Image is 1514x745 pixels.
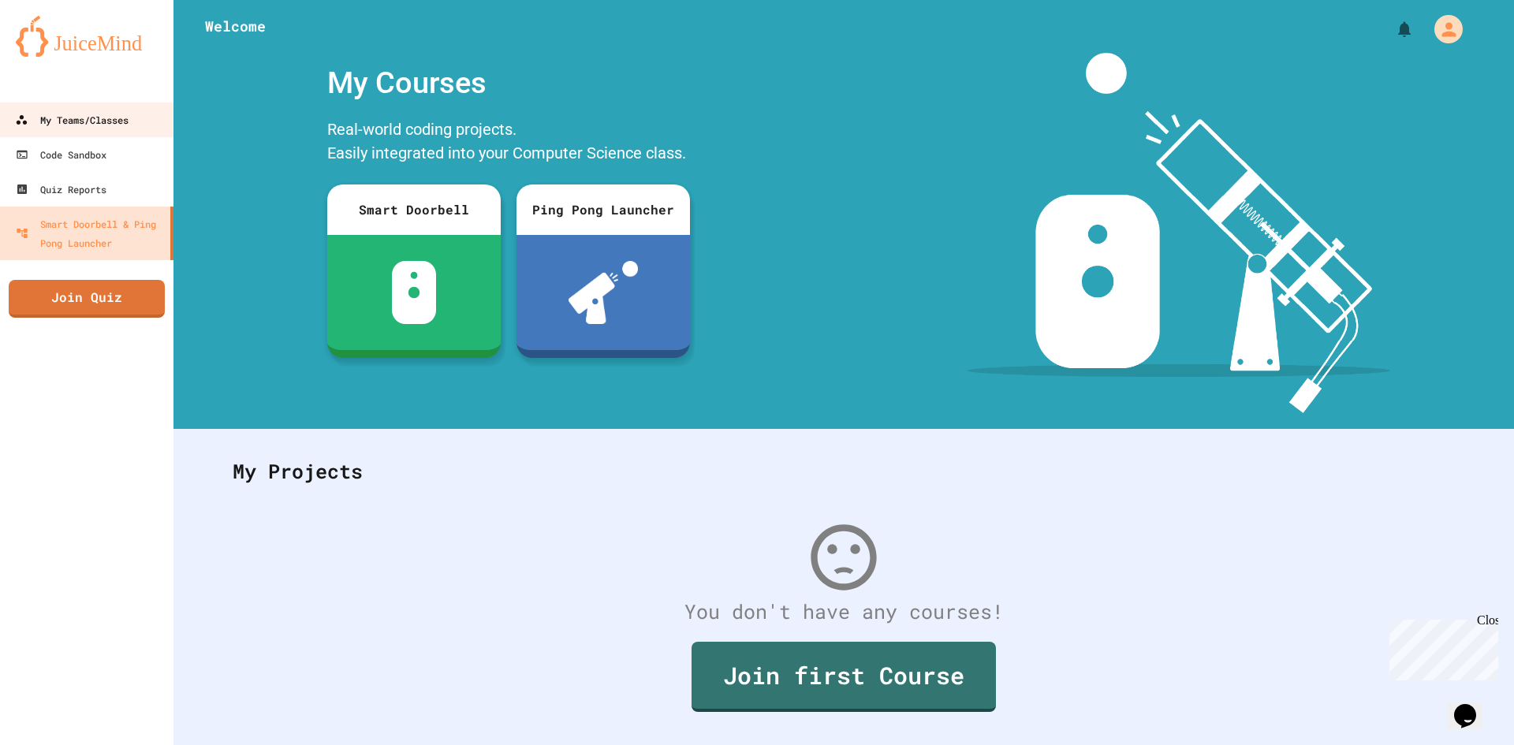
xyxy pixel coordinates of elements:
iframe: chat widget [1383,613,1498,680]
div: My Account [1418,11,1467,47]
div: My Notifications [1366,16,1418,43]
div: My Courses [319,53,698,114]
div: You don't have any courses! [217,597,1471,627]
div: My Projects [217,441,1471,502]
div: Smart Doorbell & Ping Pong Launcher [16,214,164,252]
div: Code Sandbox [16,145,106,164]
div: Quiz Reports [16,180,106,199]
a: Join first Course [692,642,996,712]
iframe: chat widget [1448,682,1498,729]
img: sdb-white.svg [392,261,437,324]
img: banner-image-my-projects.png [968,53,1390,413]
div: Ping Pong Launcher [516,184,690,235]
div: Chat with us now!Close [6,6,109,100]
div: My Teams/Classes [15,110,129,129]
div: Real-world coding projects. Easily integrated into your Computer Science class. [319,114,698,173]
img: logo-orange.svg [16,16,158,57]
img: ppl-with-ball.png [569,261,639,324]
div: Smart Doorbell [327,184,501,235]
a: Join Quiz [9,280,165,318]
